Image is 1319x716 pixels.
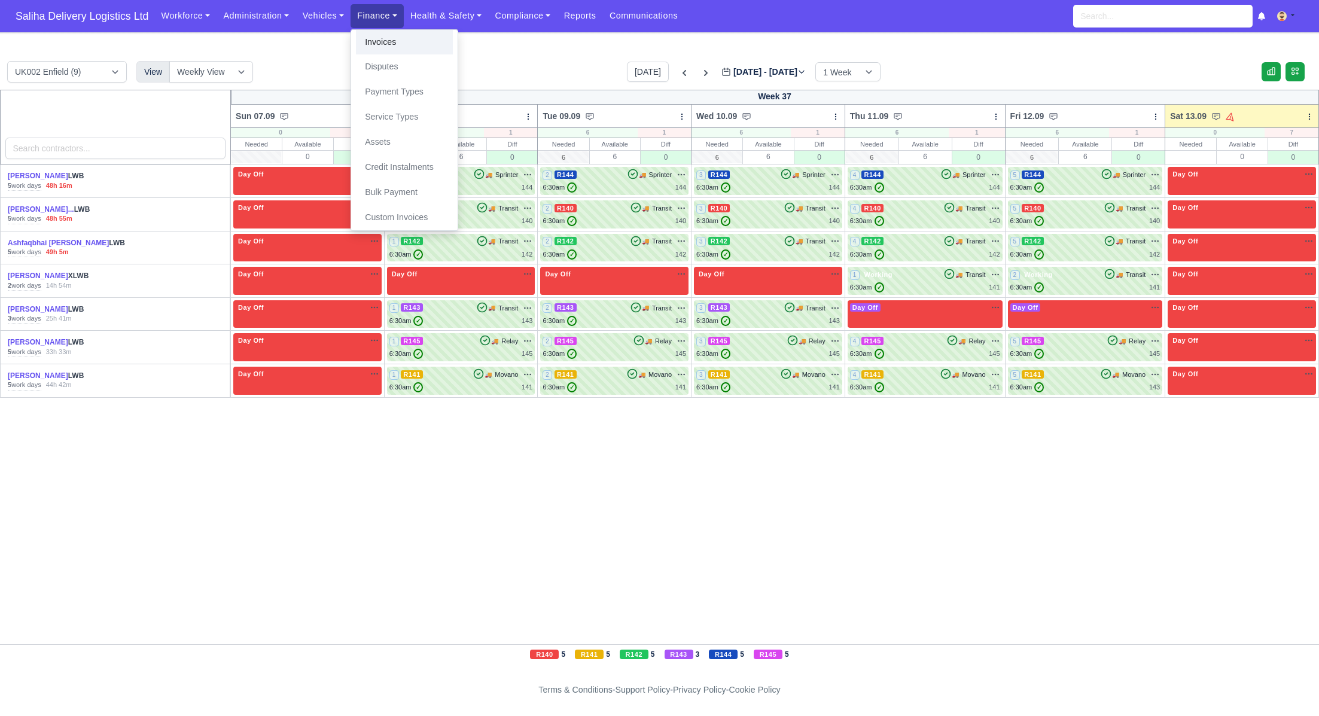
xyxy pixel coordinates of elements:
[708,170,730,179] span: R144
[791,128,844,138] div: 1
[1170,203,1201,212] span: Day Off
[538,685,612,694] a: Terms & Conditions
[488,303,495,312] span: 🚚
[673,685,726,694] a: Privacy Policy
[543,216,577,226] div: 6:30am
[729,685,780,694] a: Cookie Policy
[627,62,669,82] button: [DATE]
[567,249,577,260] span: ✓
[1170,336,1201,345] span: Day Off
[1165,128,1265,138] div: 0
[1116,204,1123,213] span: 🚚
[1149,182,1160,193] div: 144
[389,270,420,278] span: Day Off
[1113,170,1120,179] span: 🚚
[8,338,68,346] a: [PERSON_NAME]
[522,349,532,359] div: 145
[696,270,727,278] span: Day Off
[236,237,266,245] span: Day Off
[721,316,730,326] span: ✓
[875,249,884,260] span: ✓
[989,349,1000,359] div: 145
[436,138,486,150] div: Available
[401,237,423,245] span: R142
[1259,659,1319,716] iframe: Chat Widget
[796,303,803,312] span: 🚚
[696,249,730,260] div: 6:30am
[231,90,1319,105] div: Week 37
[501,336,518,346] span: Relay
[743,150,793,163] div: 6
[356,205,453,230] a: Custom Invoices
[603,4,685,28] a: Communications
[495,370,518,380] span: Movano
[692,138,742,150] div: Needed
[1109,128,1165,138] div: 1
[1129,336,1146,346] span: Relay
[952,150,1005,164] div: 0
[8,172,68,180] a: [PERSON_NAME]
[1059,150,1111,163] div: 6
[555,204,577,212] span: R140
[962,170,986,180] span: Sprinter
[236,303,266,312] span: Day Off
[1123,170,1146,180] span: Sprinter
[8,337,132,348] div: LWB
[875,349,884,359] span: ✓
[1006,128,1109,138] div: 6
[642,237,649,246] span: 🚚
[641,150,691,164] div: 0
[642,303,649,312] span: 🚚
[10,5,154,28] a: Saliha Delivery Logistics Ltd
[488,4,557,28] a: Compliance
[231,128,330,138] div: 0
[236,110,275,122] span: Sun 07.09
[696,337,706,346] span: 3
[495,170,519,180] span: Sprinter
[46,248,69,257] div: 49h 5m
[543,110,580,122] span: Tue 09.09
[590,150,640,163] div: 6
[555,237,577,245] span: R142
[543,303,552,313] span: 2
[334,138,384,150] div: Diff
[1073,5,1253,28] input: Search...
[794,138,845,150] div: Diff
[1022,170,1044,179] span: R144
[708,237,730,245] span: R142
[616,685,671,694] a: Support Policy
[8,248,11,255] strong: 5
[1112,150,1165,164] div: 0
[952,170,959,179] span: 🚚
[567,216,577,226] span: ✓
[861,237,884,245] span: R142
[217,4,296,28] a: Administration
[1149,216,1160,226] div: 140
[8,348,11,355] strong: 5
[236,203,266,212] span: Day Off
[850,237,860,246] span: 4
[955,237,962,246] span: 🚚
[498,203,518,214] span: Transit
[850,216,884,226] div: 6:30am
[806,303,825,313] span: Transit
[1149,249,1160,260] div: 142
[543,170,552,180] span: 2
[861,337,884,345] span: R145
[806,203,825,214] span: Transit
[46,348,72,357] div: 33h 33m
[8,171,132,181] div: LWB
[1022,337,1044,345] span: R145
[487,138,537,150] div: Diff
[1059,138,1111,150] div: Available
[8,305,68,313] a: [PERSON_NAME]
[1010,249,1044,260] div: 6:30am
[675,349,686,359] div: 145
[649,170,672,180] span: Sprinter
[965,236,985,246] span: Transit
[8,214,41,224] div: work days
[413,349,423,359] span: ✓
[645,337,652,346] span: 🚚
[958,337,965,346] span: 🚚
[555,303,577,312] span: R143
